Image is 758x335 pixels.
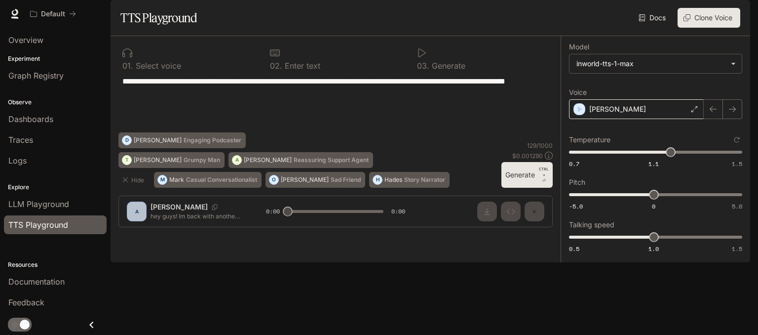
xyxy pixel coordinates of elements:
[269,172,278,188] div: O
[732,160,742,168] span: 1.5
[373,172,382,188] div: H
[118,132,246,148] button: D[PERSON_NAME]Engaging Podcaster
[122,62,133,70] p: 0 1 .
[731,134,742,145] button: Reset to default
[244,157,292,163] p: [PERSON_NAME]
[331,177,361,183] p: Sad Friend
[417,62,429,70] p: 0 3 .
[569,54,742,73] div: inworld-tts-1-max
[122,152,131,168] div: T
[429,62,465,70] p: Generate
[569,136,610,143] p: Temperature
[732,245,742,253] span: 1.5
[41,10,65,18] p: Default
[569,221,614,228] p: Talking speed
[678,8,740,28] button: Clone Voice
[118,172,150,188] button: Hide
[576,59,726,69] div: inworld-tts-1-max
[281,177,329,183] p: [PERSON_NAME]
[648,160,659,168] span: 1.1
[122,132,131,148] div: D
[539,166,549,184] p: ⏎
[648,245,659,253] span: 1.0
[652,202,655,210] span: 0
[569,179,585,186] p: Pitch
[134,157,182,163] p: [PERSON_NAME]
[120,8,197,28] h1: TTS Playground
[501,162,553,188] button: GenerateCTRL +⏎
[282,62,320,70] p: Enter text
[569,43,589,50] p: Model
[232,152,241,168] div: A
[369,172,450,188] button: HHadesStory Narrator
[384,177,402,183] p: Hades
[154,172,262,188] button: MMarkCasual Conversationalist
[294,157,369,163] p: Reassuring Support Agent
[118,152,225,168] button: T[PERSON_NAME]Grumpy Man
[134,137,182,143] p: [PERSON_NAME]
[539,166,549,178] p: CTRL +
[26,4,80,24] button: All workspaces
[228,152,373,168] button: A[PERSON_NAME]Reassuring Support Agent
[184,157,220,163] p: Grumpy Man
[186,177,257,183] p: Casual Conversationalist
[569,202,583,210] span: -5.0
[637,8,670,28] a: Docs
[265,172,365,188] button: O[PERSON_NAME]Sad Friend
[589,104,646,114] p: [PERSON_NAME]
[404,177,445,183] p: Story Narrator
[569,160,579,168] span: 0.7
[270,62,282,70] p: 0 2 .
[569,245,579,253] span: 0.5
[133,62,181,70] p: Select voice
[732,202,742,210] span: 5.0
[158,172,167,188] div: M
[169,177,184,183] p: Mark
[569,89,587,96] p: Voice
[184,137,241,143] p: Engaging Podcaster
